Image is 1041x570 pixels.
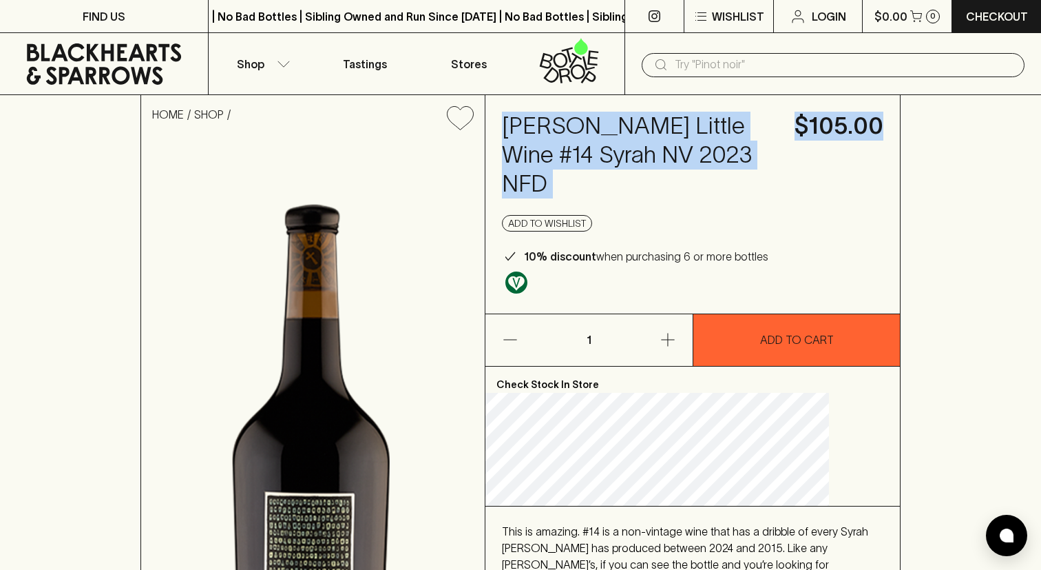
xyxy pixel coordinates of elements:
[502,215,592,232] button: Add to wishlist
[209,33,313,94] button: Shop
[417,33,520,94] a: Stores
[152,108,184,121] a: HOME
[693,314,900,366] button: ADD TO CART
[812,8,846,25] p: Login
[451,56,487,72] p: Stores
[760,332,834,348] p: ADD TO CART
[313,33,417,94] a: Tastings
[83,8,125,25] p: FIND US
[343,56,387,72] p: Tastings
[795,112,883,141] h4: $105.00
[930,12,936,20] p: 0
[524,248,768,265] p: when purchasing 6 or more bottles
[712,8,764,25] p: Wishlist
[1000,529,1013,542] img: bubble-icon
[441,101,479,136] button: Add to wishlist
[502,268,531,297] a: Made without the use of any animal products.
[485,367,900,393] p: Check Stock In Store
[194,108,224,121] a: SHOP
[502,112,778,199] h4: [PERSON_NAME] Little Wine #14 Syrah NV 2023 NFD
[675,54,1013,76] input: Try "Pinot noir"
[573,314,606,366] p: 1
[874,8,907,25] p: $0.00
[505,272,527,294] img: Vegan
[524,250,596,263] b: 10% discount
[966,8,1028,25] p: Checkout
[237,56,264,72] p: Shop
